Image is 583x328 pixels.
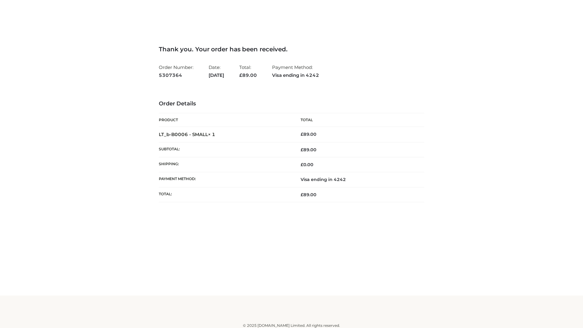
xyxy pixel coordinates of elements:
span: £ [239,72,242,78]
td: Visa ending in 4242 [291,172,424,187]
th: Product [159,113,291,127]
bdi: 0.00 [301,162,313,167]
strong: × 1 [208,132,215,137]
strong: Visa ending in 4242 [272,71,319,79]
h3: Order Details [159,101,424,107]
strong: [DATE] [209,71,224,79]
span: £ [301,132,303,137]
span: 89.00 [301,147,316,152]
li: Payment Method: [272,62,319,80]
th: Payment method: [159,172,291,187]
strong: 5307364 [159,71,193,79]
th: Total: [159,187,291,202]
strong: LT_b-B0006 - SMALL [159,132,215,137]
span: £ [301,192,303,197]
span: 89.00 [301,192,316,197]
li: Date: [209,62,224,80]
th: Subtotal: [159,142,291,157]
th: Shipping: [159,157,291,172]
span: 89.00 [239,72,257,78]
span: £ [301,147,303,152]
th: Total [291,113,424,127]
h3: Thank you. Your order has been received. [159,46,424,53]
li: Total: [239,62,257,80]
bdi: 89.00 [301,132,316,137]
span: £ [301,162,303,167]
li: Order Number: [159,62,193,80]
